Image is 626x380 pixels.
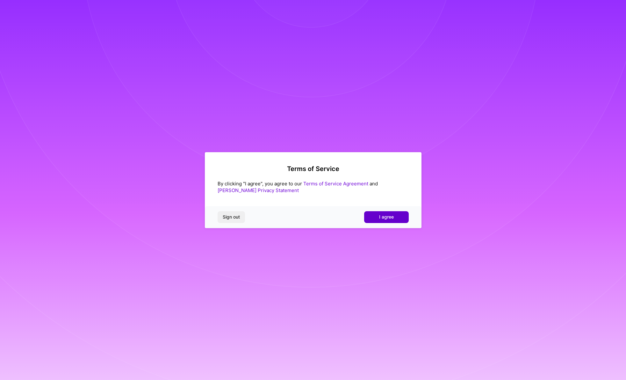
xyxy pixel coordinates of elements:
button: Sign out [218,211,245,223]
a: [PERSON_NAME] Privacy Statement [218,187,299,193]
a: Terms of Service Agreement [303,181,368,187]
h2: Terms of Service [218,165,409,173]
span: Sign out [223,214,240,220]
div: By clicking "I agree", you agree to our and [218,180,409,194]
button: I agree [364,211,409,223]
span: I agree [379,214,394,220]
